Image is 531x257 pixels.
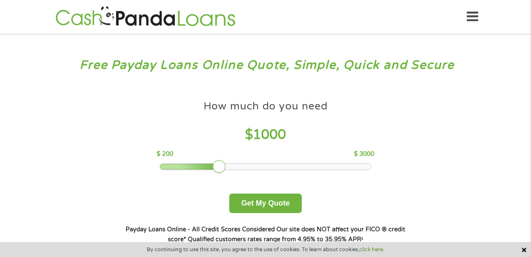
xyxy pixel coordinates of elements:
[147,247,384,252] span: By continuing to use this site, you agree to the use of cookies. To learn about cookies,
[157,126,374,143] h4: $
[53,5,238,29] img: GetLoanNow Logo
[188,236,363,243] strong: Qualified customers rates range from 4.95% to 35.95% APR¹
[126,226,275,233] strong: Payday Loans Online - All Credit Scores Considered
[359,246,384,253] a: click here.
[204,99,328,113] h4: How much do you need
[229,194,302,213] button: Get My Quote
[157,150,173,159] p: $ 200
[168,226,405,243] strong: Our site does NOT affect your FICO ® credit score*
[24,58,507,73] h3: Free Payday Loans Online Quote, Simple, Quick and Secure
[253,127,286,143] span: 1000
[354,150,374,159] p: $ 3000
